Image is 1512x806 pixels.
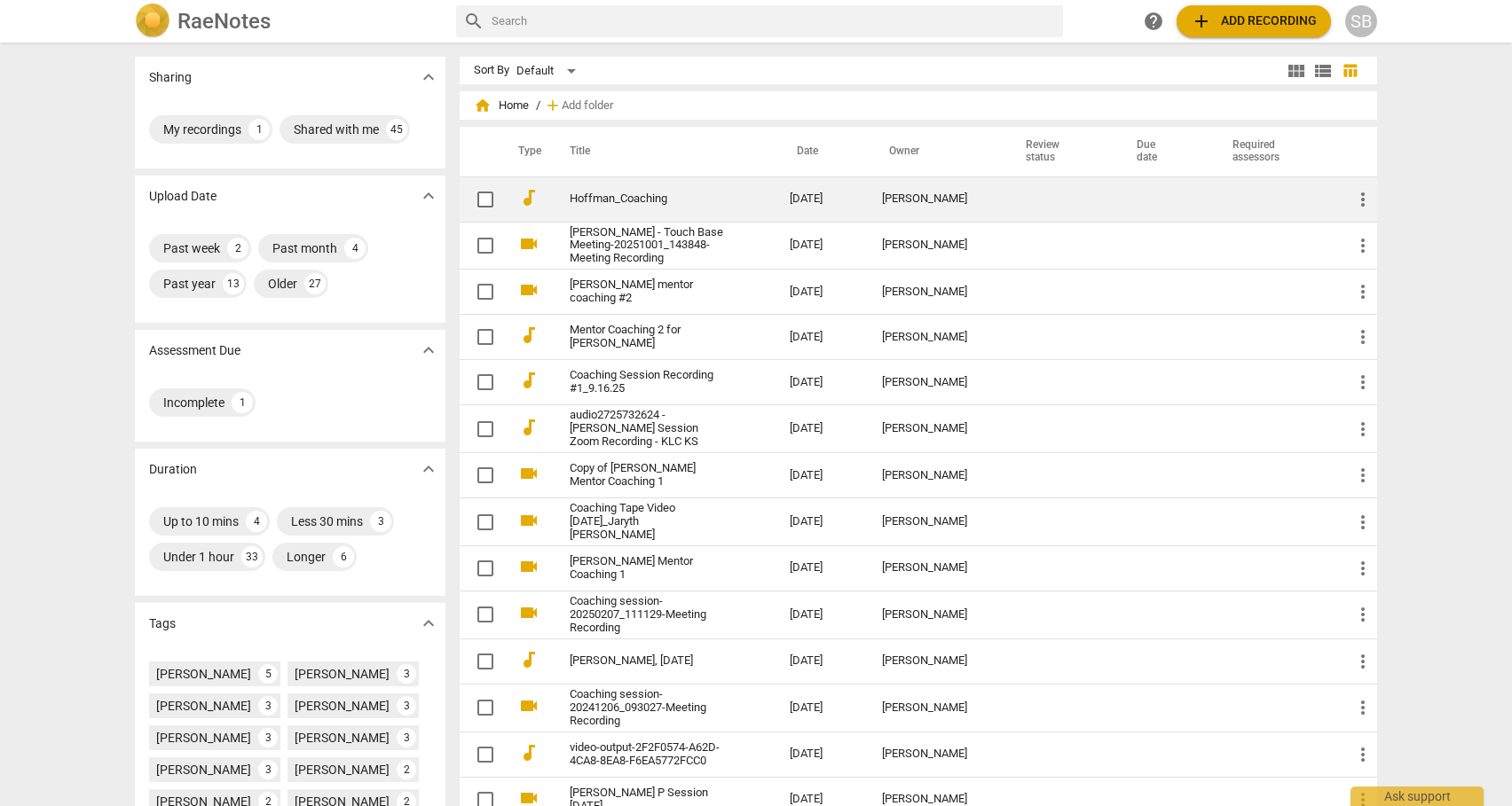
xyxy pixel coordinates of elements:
[474,64,509,77] div: Sort By
[418,458,439,480] span: expand_more
[291,513,363,530] div: Less 30 mins
[397,728,416,747] div: 3
[294,121,379,138] div: Shared with me
[776,591,868,638] td: [DATE]
[163,513,239,530] div: Up to 10 mins
[570,595,726,635] a: Coaching session-20250207_111129-Meeting Recording
[518,187,539,208] span: audiotrack
[156,697,251,715] div: [PERSON_NAME]
[1115,127,1211,176] th: Due date
[882,608,990,622] div: [PERSON_NAME]
[1352,744,1374,765] span: more_vert
[518,233,539,254] span: videocam
[882,331,990,344] div: [PERSON_NAME]
[1004,127,1115,176] th: Review status
[344,238,366,259] div: 4
[1352,189,1374,210] span: more_vert
[1342,62,1358,79] span: table_chart
[544,97,562,114] span: add
[1191,11,1317,32] span: Add recording
[418,185,439,207] span: expand_more
[149,614,176,633] p: Tags
[776,638,868,684] td: [DATE]
[776,498,868,546] td: [DATE]
[882,654,990,668] div: [PERSON_NAME]
[1352,512,1374,533] span: more_vert
[776,360,868,405] td: [DATE]
[415,456,442,482] button: Show more
[1345,5,1377,37] button: SB
[1352,697,1374,718] span: more_vert
[149,341,240,360] p: Assessment Due
[386,119,407,140] div: 45
[397,696,416,716] div: 3
[156,665,251,683] div: [PERSON_NAME]
[156,761,251,779] div: [PERSON_NAME]
[570,741,726,768] a: video-output-2F2F0574-A62D-4CA8-8EA8-F6EA5772FCC0
[518,279,539,301] span: videocam
[776,453,868,498] td: [DATE]
[156,729,251,747] div: [PERSON_NAME]
[248,119,270,140] div: 1
[163,239,220,257] div: Past week
[415,610,442,637] button: Show more
[882,747,990,761] div: [PERSON_NAME]
[163,548,234,566] div: Under 1 hour
[397,664,416,684] div: 3
[418,613,439,634] span: expand_more
[304,273,326,294] div: 27
[776,405,868,453] td: [DATE]
[1143,11,1164,32] span: help
[492,7,1056,35] input: Search
[518,649,539,670] span: audiotrack
[1336,58,1363,84] button: Table view
[570,502,726,542] a: Coaching Tape Video [DATE]_Jaryth [PERSON_NAME]
[882,469,990,482] div: [PERSON_NAME]
[518,556,539,577] span: videocam
[882,286,990,299] div: [PERSON_NAME]
[1352,235,1374,256] span: more_vert
[268,275,297,293] div: Older
[562,99,613,113] span: Add folder
[295,729,390,747] div: [PERSON_NAME]
[518,325,539,346] span: audiotrack
[287,548,326,566] div: Longer
[295,697,390,715] div: [PERSON_NAME]
[570,409,726,449] a: audio2725732624 - [PERSON_NAME] Session Zoom Recording - KLC KS
[333,546,354,567] div: 6
[232,392,253,413] div: 1
[570,555,726,582] a: [PERSON_NAME] Mentor Coaching 1
[241,546,263,567] div: 33
[1310,58,1336,84] button: List view
[1352,372,1374,393] span: more_vert
[246,511,267,532] div: 4
[474,97,492,114] span: home
[776,222,868,270] td: [DATE]
[776,684,868,732] td: [DATE]
[776,545,868,591] td: [DATE]
[163,394,224,411] div: Incomplete
[135,4,442,39] a: LogoRaeNotes
[1283,58,1310,84] button: Tile view
[882,192,990,206] div: [PERSON_NAME]
[1352,326,1374,348] span: more_vert
[272,239,337,257] div: Past month
[1352,651,1374,672] span: more_vert
[518,695,539,716] span: videocam
[882,239,990,252] div: [PERSON_NAME]
[518,463,539,484] span: videocam
[504,127,548,176] th: Type
[370,511,391,532] div: 3
[474,97,529,114] span: Home
[570,278,726,305] a: [PERSON_NAME] mentor coaching #2
[518,742,539,763] span: audiotrack
[1351,786,1484,806] div: Ask support
[570,226,726,266] a: [PERSON_NAME] - Touch Base Meeting-20251001_143848-Meeting Recording
[776,315,868,360] td: [DATE]
[882,561,990,575] div: [PERSON_NAME]
[570,192,726,206] a: Hoffman_Coaching
[776,127,868,176] th: Date
[1138,5,1169,37] a: Help
[463,11,484,32] span: search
